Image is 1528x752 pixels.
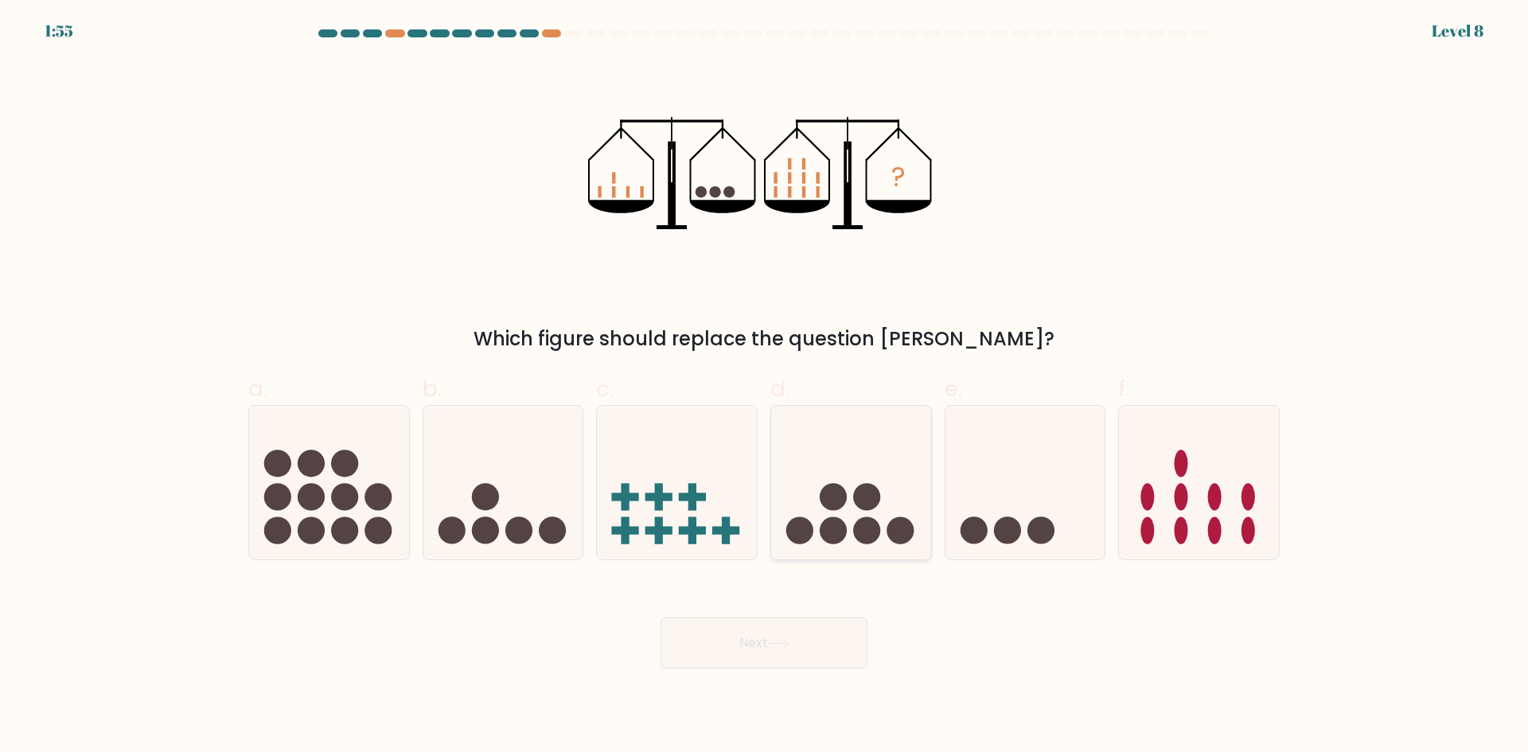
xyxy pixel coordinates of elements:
[661,618,867,668] button: Next
[1432,19,1483,43] div: Level 8
[891,158,906,196] tspan: ?
[945,373,962,404] span: e.
[45,19,73,43] div: 1:55
[248,373,267,404] span: a.
[1118,373,1129,404] span: f.
[258,325,1270,353] div: Which figure should replace the question [PERSON_NAME]?
[596,373,614,404] span: c.
[770,373,789,404] span: d.
[423,373,442,404] span: b.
